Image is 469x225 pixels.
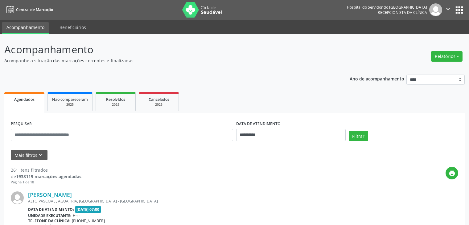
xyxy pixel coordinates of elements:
[11,119,32,129] label: PESQUISAR
[11,180,81,185] div: Página 1 de 18
[37,152,44,158] i: keyboard_arrow_down
[4,5,53,15] a: Central de Marcação
[446,167,458,179] button: print
[52,97,88,102] span: Não compareceram
[454,5,465,15] button: apps
[442,3,454,16] button: 
[28,207,74,212] b: Data de atendimento:
[14,97,35,102] span: Agendados
[106,97,125,102] span: Resolvidos
[11,191,24,204] img: img
[75,206,101,213] span: [DATE] 07:00
[349,131,368,141] button: Filtrar
[72,218,105,223] span: [PHONE_NUMBER]
[16,7,53,12] span: Central de Marcação
[2,22,49,34] a: Acompanhamento
[4,57,327,64] p: Acompanhe a situação das marcações correntes e finalizadas
[11,150,47,161] button: Mais filtroskeyboard_arrow_down
[28,213,72,218] b: Unidade executante:
[28,218,71,223] b: Telefone da clínica:
[350,75,404,82] p: Ano de acompanhamento
[378,10,427,15] span: Recepcionista da clínica
[347,5,427,10] div: Hospital do Servidor do [GEOGRAPHIC_DATA]
[52,102,88,107] div: 2025
[431,51,463,62] button: Relatórios
[445,6,451,12] i: 
[429,3,442,16] img: img
[236,119,281,129] label: DATA DE ATENDIMENTO
[16,174,81,179] strong: 1938119 marcações agendadas
[143,102,174,107] div: 2025
[100,102,131,107] div: 2025
[4,42,327,57] p: Acompanhamento
[28,198,366,204] div: ALTO PASCOAL , AGUA FRIA, [GEOGRAPHIC_DATA] - [GEOGRAPHIC_DATA]
[28,191,72,198] a: [PERSON_NAME]
[11,173,81,180] div: de
[55,22,90,33] a: Beneficiários
[149,97,169,102] span: Cancelados
[449,170,455,177] i: print
[11,167,81,173] div: 261 itens filtrados
[73,213,80,218] span: Hse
